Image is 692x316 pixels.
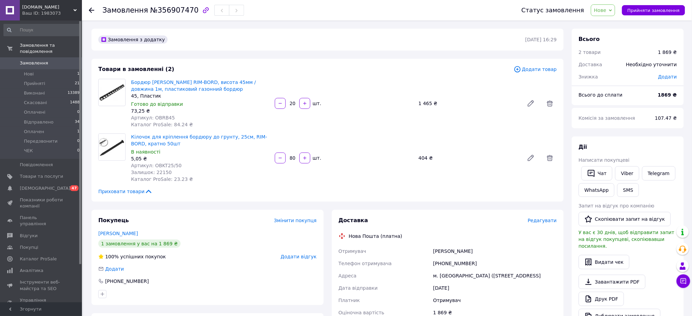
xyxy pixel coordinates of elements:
span: Товари в замовленні (2) [98,66,174,72]
span: Нові [24,71,34,77]
span: Телефон отримувача [339,261,392,266]
span: Інструменти веб-майстра та SEO [20,279,63,291]
span: Замовлення та повідомлення [20,42,82,55]
span: Управління сайтом [20,297,63,310]
div: [DATE] [432,282,558,294]
a: Редагувати [524,151,538,165]
span: Покупці [20,244,38,250]
div: Необхідно уточнити [622,57,681,72]
div: Нова Пошта (платна) [347,233,404,240]
span: Доставка [339,217,368,224]
button: Чат з покупцем [677,274,690,288]
button: Чат [581,166,612,181]
a: Кілочок для кріплення бордюру до грунту, 25см, RIM-BORD, кратно 50шт [131,134,267,146]
div: Ваш ID: 1983073 [22,10,82,16]
img: Бордюр садовий RIM-BORD, висота 45мм / довжина 1м, пластиковий газонний бордюр [99,84,125,101]
img: Кілочок для кріплення бордюру до грунту, 25см, RIM-BORD, кратно 50шт [99,134,125,160]
span: 47 [70,185,79,191]
div: м. [GEOGRAPHIC_DATA] ([STREET_ADDRESS] [432,270,558,282]
input: Пошук [3,24,80,36]
span: 1 [77,129,80,135]
span: Показники роботи компанії [20,197,63,209]
span: Виконані [24,90,45,96]
div: Повернутися назад [89,7,94,14]
div: 1 869 ₴ [658,49,677,56]
button: SMS [617,183,639,197]
div: [PHONE_NUMBER] [432,257,558,270]
span: Додати відгук [281,254,316,259]
span: Залишок: 22150 [131,170,172,175]
span: Знижка [579,74,598,80]
div: шт. [311,100,322,107]
span: 0 [77,109,80,115]
span: Комісія за замовлення [579,115,635,121]
span: ЧЕК [24,148,33,154]
div: 45, Пластик [131,92,269,99]
div: Отримувач [432,294,558,306]
span: Артикул: OBKT25/50 [131,163,182,168]
a: Telegram [642,166,676,181]
span: Передзвонити [24,138,58,144]
span: Прийняті [24,81,45,87]
a: Viber [615,166,639,181]
span: Написати покупцеві [579,157,630,163]
span: Отримувач [339,248,366,254]
div: 73,25 ₴ [131,107,269,114]
span: Каталог ProSale [20,256,57,262]
span: Видалити [543,97,557,110]
div: [PHONE_NUMBER] [104,278,150,285]
span: Скасовані [24,100,47,106]
span: Оплачен [24,129,44,135]
span: Всього до сплати [579,92,623,98]
span: Адреса [339,273,357,278]
div: успішних покупок [98,253,166,260]
span: Покупець [98,217,129,224]
span: 100% [105,254,119,259]
span: Панель управління [20,215,63,227]
span: Повідомлення [20,162,53,168]
span: 107.47 ₴ [655,115,677,121]
span: Замовлення [102,6,148,14]
b: 1869 ₴ [658,92,677,98]
a: WhatsApp [579,183,615,197]
div: Замовлення з додатку [98,35,168,44]
span: 21 [75,81,80,87]
span: Змінити покупця [274,218,317,223]
span: Нове [594,8,606,13]
span: Дії [579,144,587,150]
span: Додати товар [514,66,557,73]
span: У вас є 30 днів, щоб відправити запит на відгук покупцеві, скопіювавши посилання. [579,230,675,249]
a: Завантажити PDF [579,275,646,289]
span: Товари та послуги [20,173,63,179]
span: 34 [75,119,80,125]
span: Додати [105,266,124,272]
span: 13389 [68,90,80,96]
span: Платник [339,298,360,303]
button: Скопіювати запит на відгук [579,212,671,226]
span: Прийняти замовлення [627,8,680,13]
span: Видалити [543,151,557,165]
div: 1 465 ₴ [416,99,521,108]
a: Бордюр [PERSON_NAME] RIM-BORD, висота 45мм / довжина 1м, пластиковий газонний бордюр [131,80,256,92]
span: Редагувати [528,218,557,223]
span: Відгуки [20,233,38,239]
span: Каталог ProSale: 84.24 ₴ [131,122,193,127]
span: Доставка [579,62,602,67]
span: tradesv.com.ua [22,4,73,10]
div: 1 замовлення у вас на 1 869 ₴ [98,240,181,248]
a: Редагувати [524,97,538,110]
span: Готово до відправки [131,101,183,107]
button: Прийняти замовлення [622,5,685,15]
div: шт. [311,155,322,161]
span: 0 [77,138,80,144]
span: Замовлення [20,60,48,66]
span: Запит на відгук про компанію [579,203,654,209]
span: 1488 [70,100,80,106]
div: [PERSON_NAME] [432,245,558,257]
span: Приховати товари [98,188,153,195]
span: 1 [77,71,80,77]
span: [DEMOGRAPHIC_DATA] [20,185,70,191]
span: №356907470 [150,6,199,14]
span: 0 [77,148,80,154]
span: Оціночна вартість [339,310,384,315]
